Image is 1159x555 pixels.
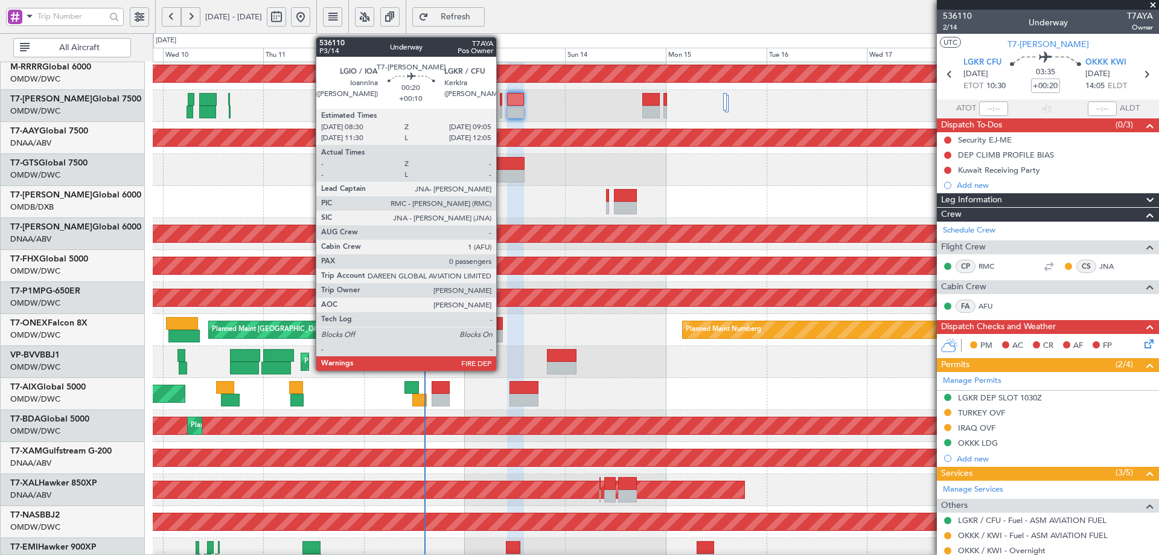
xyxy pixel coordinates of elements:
div: FA [956,300,975,313]
div: Underway [1029,16,1068,29]
span: ATOT [956,103,976,115]
span: Permits [941,358,969,372]
a: OMDW/DWC [10,330,60,341]
span: Crew [941,208,962,222]
span: Leg Information [941,193,1002,207]
span: (0/3) [1116,118,1133,131]
span: T7-P1MP [10,287,46,295]
div: Thu 11 [263,48,364,62]
span: [DATE] [963,68,988,80]
span: T7-[PERSON_NAME] [10,95,92,103]
span: (2/4) [1116,358,1133,371]
div: Sat 13 [465,48,566,62]
input: --:-- [979,101,1008,116]
a: T7-EMIHawker 900XP [10,543,97,551]
a: DNAA/ABV [10,490,51,501]
a: T7-BDAGlobal 5000 [10,415,89,423]
span: Services [941,467,972,481]
div: Wed 17 [867,48,968,62]
span: T7-[PERSON_NAME] [10,191,92,199]
a: T7-P1MPG-650ER [10,287,80,295]
div: Kuwait Receiving Party [958,165,1040,175]
div: OKKK LDG [958,438,998,448]
div: TURKEY OVF [958,408,1005,418]
a: JNA [1099,261,1126,272]
button: Refresh [412,7,485,27]
span: T7-FHX [10,255,39,263]
button: UTC [940,37,961,48]
a: DNAA/ABV [10,234,51,245]
a: T7-[PERSON_NAME]Global 6000 [10,223,141,231]
span: (3/5) [1116,466,1133,479]
a: VP-BVVBBJ1 [10,351,60,359]
span: [DATE] - [DATE] [205,11,262,22]
a: T7-FHXGlobal 5000 [10,255,88,263]
a: T7-XAMGulfstream G-200 [10,447,112,455]
a: Schedule Crew [943,225,995,237]
button: All Aircraft [13,38,131,57]
a: OMDW/DWC [10,362,60,373]
div: [DATE] [156,36,176,46]
span: Others [941,499,968,513]
span: T7-[PERSON_NAME] [1007,38,1089,51]
span: CR [1043,340,1053,352]
span: T7-[PERSON_NAME] [10,223,92,231]
div: CS [1076,260,1096,273]
span: FP [1103,340,1112,352]
a: DNAA/ABV [10,458,51,469]
a: T7-GTSGlobal 7500 [10,159,88,167]
a: AFU [979,301,1006,312]
div: Fri 12 [364,48,465,62]
div: DEP CLIMB PROFILE BIAS [958,150,1054,160]
a: OMDW/DWC [10,394,60,405]
a: OMDW/DWC [10,266,60,277]
span: Refresh [431,13,481,21]
span: OKKK KWI [1085,57,1126,69]
span: 2/14 [943,22,972,33]
a: LGKR / CFU - Fuel - ASM AVIATION FUEL [958,515,1106,525]
a: Manage Permits [943,375,1001,387]
a: T7-ONEXFalcon 8X [10,319,88,327]
input: Trip Number [37,7,106,25]
span: T7-NAS [10,511,40,519]
div: Mon 15 [666,48,767,62]
div: Planned Maint Dubai (Al Maktoum Intl) [191,417,310,435]
div: Planned Maint Nice ([GEOGRAPHIC_DATA]) [304,353,439,371]
span: VP-BVV [10,351,40,359]
a: OMDW/DWC [10,74,60,85]
div: Add new [957,454,1153,464]
span: Owner [1127,22,1153,33]
span: ALDT [1120,103,1140,115]
a: RMC [979,261,1006,272]
span: [DATE] [1085,68,1110,80]
span: Dispatch To-Dos [941,118,1002,132]
div: Planned Maint Dubai (Al Maktoum Intl) [480,321,599,339]
a: OMDW/DWC [10,522,60,533]
div: CP [956,260,975,273]
a: T7-AAYGlobal 7500 [10,127,88,135]
span: T7-ONEX [10,319,48,327]
a: OMDW/DWC [10,170,60,181]
span: T7-AIX [10,383,37,391]
a: OMDW/DWC [10,298,60,309]
a: T7-NASBBJ2 [10,511,60,519]
div: Sun 14 [565,48,666,62]
a: DNAA/ABV [10,138,51,149]
a: T7-AIXGlobal 5000 [10,383,86,391]
span: ETOT [963,80,983,92]
a: OKKK / KWI - Fuel - ASM AVIATION FUEL [958,530,1108,541]
div: Unplanned Maint [GEOGRAPHIC_DATA] (Al Maktoum Intl) [405,129,584,147]
div: LGKR DEP SLOT 1030Z [958,393,1042,403]
span: All Aircraft [32,43,127,52]
a: T7-[PERSON_NAME]Global 7500 [10,95,141,103]
span: T7-XAM [10,447,42,455]
span: Cabin Crew [941,280,986,294]
span: T7-AAY [10,127,39,135]
span: Flight Crew [941,240,986,254]
a: OMDW/DWC [10,426,60,437]
span: 14:05 [1085,80,1105,92]
div: Security EJ-ME [958,135,1012,145]
a: T7-[PERSON_NAME]Global 6000 [10,191,141,199]
a: T7-XALHawker 850XP [10,479,97,487]
span: PM [980,340,992,352]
